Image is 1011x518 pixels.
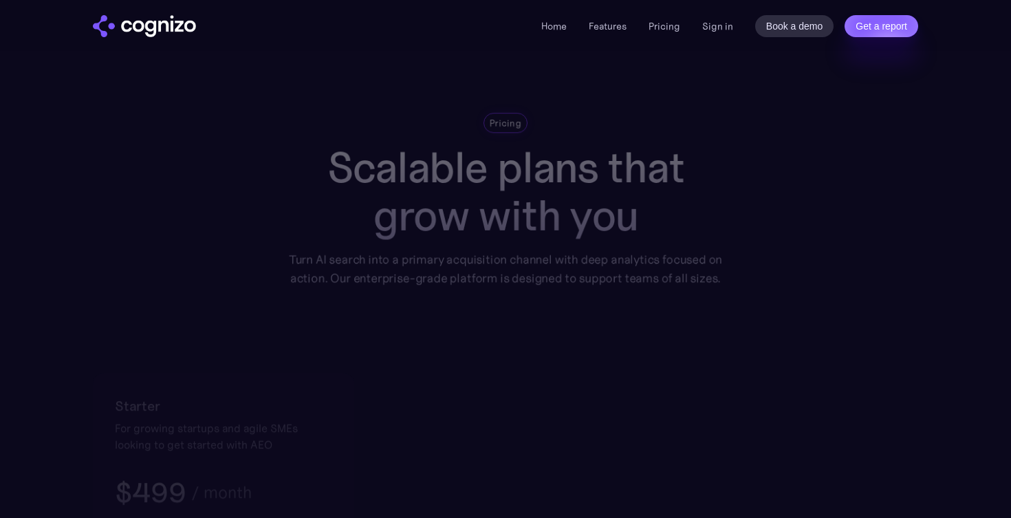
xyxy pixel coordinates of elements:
a: home [93,15,196,37]
a: Features [589,20,627,32]
div: / month [191,484,252,501]
div: Turn AI search into a primary acquisition channel with deep analytics focused on action. Our ente... [279,250,732,288]
img: cognizo logo [93,15,196,37]
a: Get a report [845,15,918,37]
div: For growing startups and agile SMEs looking to get started with AEO [115,420,332,453]
h1: Scalable plans that grow with you [279,144,732,240]
a: Sign in [702,18,733,34]
a: Home [541,20,567,32]
div: Pricing [490,116,521,129]
h2: Starter [115,395,332,417]
a: Book a demo [755,15,834,37]
a: Pricing [649,20,680,32]
h3: $499 [115,475,186,510]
